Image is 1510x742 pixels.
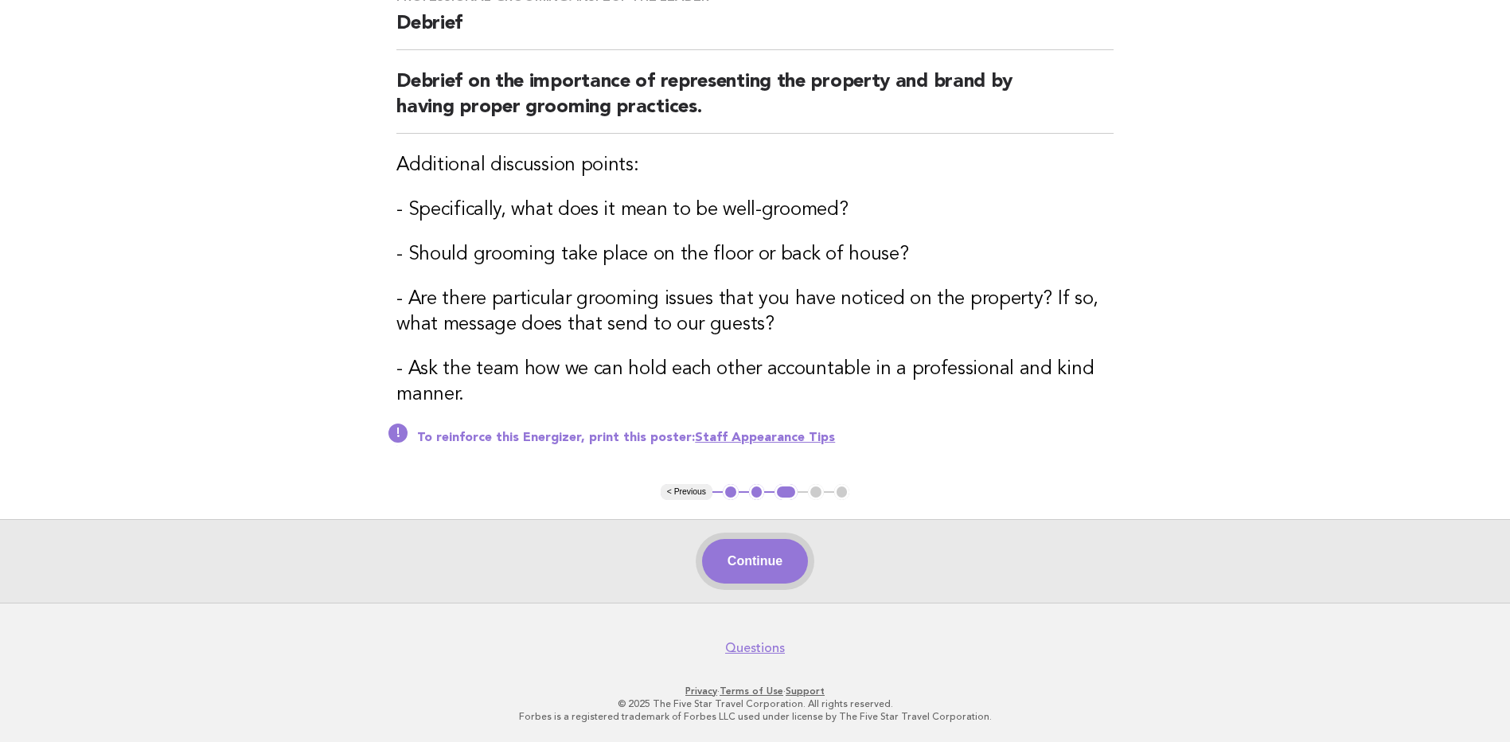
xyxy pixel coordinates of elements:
[786,685,825,697] a: Support
[417,430,1114,446] p: To reinforce this Energizer, print this poster:
[268,685,1243,697] p: · ·
[268,710,1243,723] p: Forbes is a registered trademark of Forbes LLC used under license by The Five Star Travel Corpora...
[396,197,1114,223] h3: - Specifically, what does it mean to be well-groomed?
[396,11,1114,50] h2: Debrief
[396,242,1114,268] h3: - Should grooming take place on the floor or back of house?
[396,287,1114,338] h3: - Are there particular grooming issues that you have noticed on the property? If so, what message...
[268,697,1243,710] p: © 2025 The Five Star Travel Corporation. All rights reserved.
[396,357,1114,408] h3: - Ask the team how we can hold each other accountable in a professional and kind manner.
[723,484,739,500] button: 1
[661,484,712,500] button: < Previous
[749,484,765,500] button: 2
[725,640,785,656] a: Questions
[396,153,1114,178] h3: Additional discussion points:
[396,69,1114,134] h2: Debrief on the importance of representing the property and brand by having proper grooming practi...
[720,685,783,697] a: Terms of Use
[702,539,808,584] button: Continue
[685,685,717,697] a: Privacy
[775,484,798,500] button: 3
[695,432,835,444] a: Staff Appearance Tips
